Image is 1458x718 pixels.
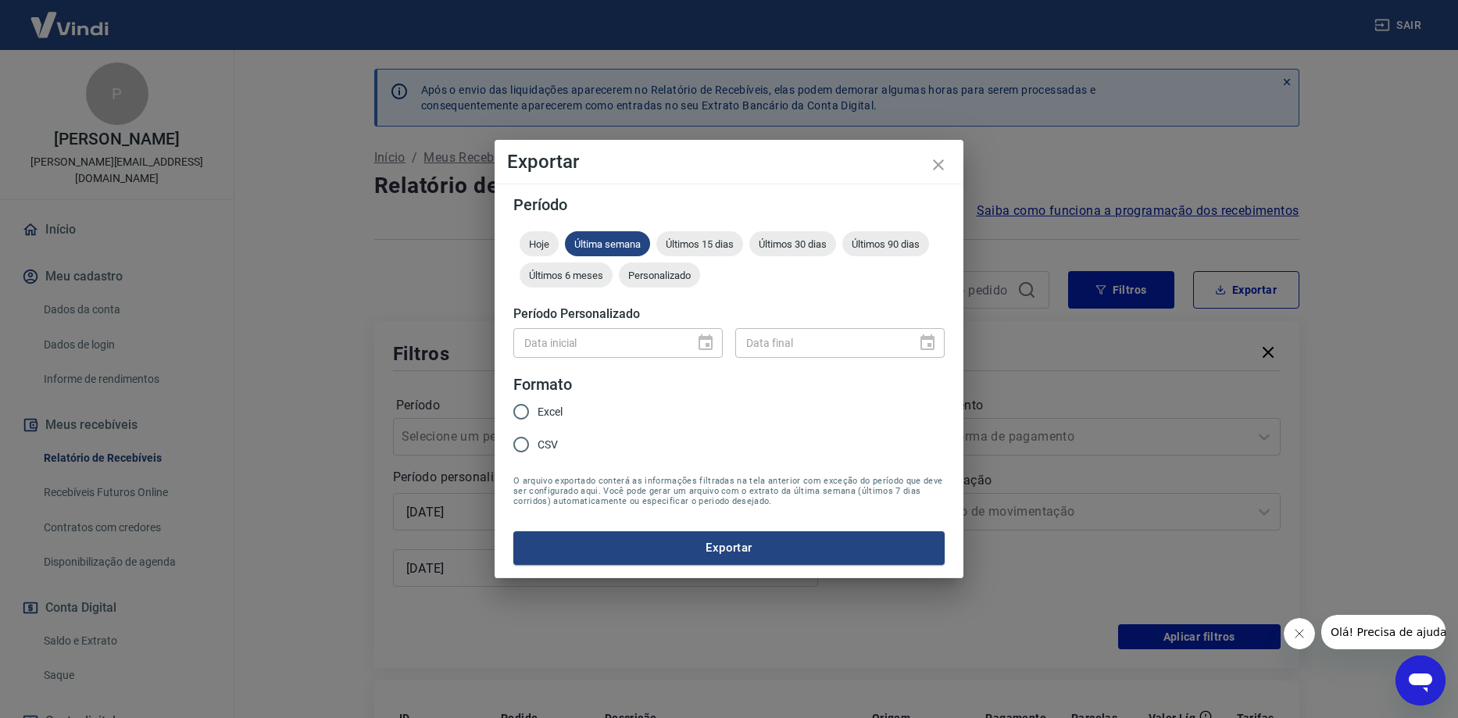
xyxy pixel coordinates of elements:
[538,437,558,453] span: CSV
[656,231,743,256] div: Últimos 15 dias
[520,263,613,288] div: Últimos 6 meses
[507,152,951,171] h4: Exportar
[749,238,836,250] span: Últimos 30 dias
[513,197,945,213] h5: Período
[842,238,929,250] span: Últimos 90 dias
[565,238,650,250] span: Última semana
[9,11,131,23] span: Olá! Precisa de ajuda?
[1321,615,1445,649] iframe: Mensagem da empresa
[520,270,613,281] span: Últimos 6 meses
[538,404,563,420] span: Excel
[513,306,945,322] h5: Período Personalizado
[619,270,700,281] span: Personalizado
[619,263,700,288] div: Personalizado
[735,328,906,357] input: DD/MM/YYYY
[513,476,945,506] span: O arquivo exportado conterá as informações filtradas na tela anterior com exceção do período que ...
[520,231,559,256] div: Hoje
[749,231,836,256] div: Últimos 30 dias
[656,238,743,250] span: Últimos 15 dias
[513,328,684,357] input: DD/MM/YYYY
[565,231,650,256] div: Última semana
[1284,618,1315,649] iframe: Fechar mensagem
[520,238,559,250] span: Hoje
[842,231,929,256] div: Últimos 90 dias
[513,531,945,564] button: Exportar
[920,146,957,184] button: close
[513,373,572,396] legend: Formato
[1395,655,1445,705] iframe: Botão para abrir a janela de mensagens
